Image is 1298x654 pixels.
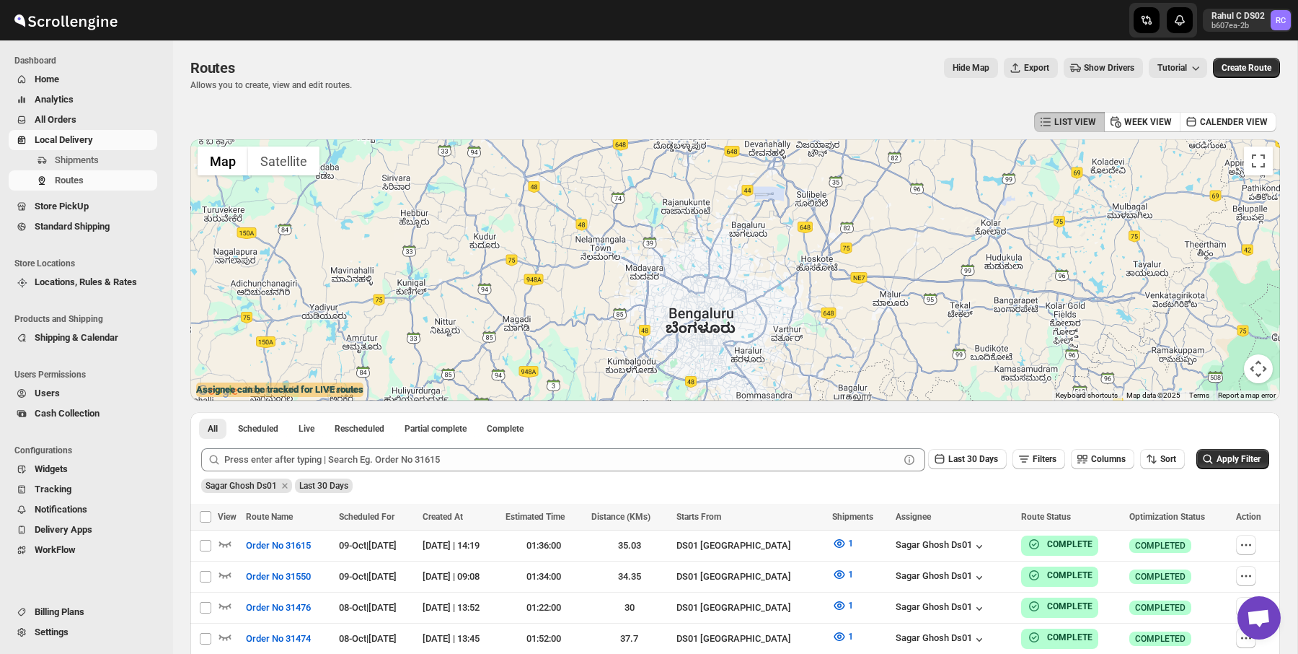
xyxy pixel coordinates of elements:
[1200,116,1268,128] span: CALENDER VIEW
[1135,571,1186,583] span: COMPLETED
[198,147,248,175] button: Show street map
[339,540,397,551] span: 09-Oct | [DATE]
[848,538,853,549] span: 1
[1104,112,1180,132] button: WEEK VIEW
[14,258,163,269] span: Store Locations
[190,79,352,91] p: Allows you to create, view and edit routes.
[9,90,157,110] button: Analytics
[35,201,89,212] span: Store PickUp
[1211,10,1265,22] p: Rahul C DS02
[1135,633,1186,645] span: COMPLETED
[9,328,157,348] button: Shipping & Calendar
[248,147,319,175] button: Show satellite imagery
[55,175,84,186] span: Routes
[12,2,120,38] img: ScrollEngine
[9,602,157,622] button: Billing Plans
[423,539,497,553] div: [DATE] | 14:19
[206,481,277,491] span: Sagar Ghosh Ds01
[824,625,862,648] button: 1
[1047,570,1092,580] b: COMPLETE
[224,448,899,471] input: Press enter after typing | Search Eg. Order No 31615
[1047,601,1092,611] b: COMPLETE
[278,479,291,492] button: Remove Sagar Ghosh Ds01
[246,539,311,553] span: Order No 31615
[505,601,583,615] div: 01:22:00
[35,276,137,287] span: Locations, Rules & Rates
[676,539,824,553] div: DS01 [GEOGRAPHIC_DATA]
[848,600,853,611] span: 1
[405,423,467,435] span: Partial complete
[9,622,157,642] button: Settings
[1091,454,1126,464] span: Columns
[896,539,986,554] button: Sagar Ghosh Ds01
[505,539,583,553] div: 01:36:00
[676,601,824,615] div: DS01 [GEOGRAPHIC_DATA]
[14,369,163,380] span: Users Permissions
[423,570,497,584] div: [DATE] | 09:08
[591,570,668,584] div: 34.35
[339,633,397,644] span: 08-Oct | [DATE]
[237,596,319,619] button: Order No 31476
[246,570,311,584] span: Order No 31550
[55,154,99,165] span: Shipments
[35,114,76,125] span: All Orders
[1149,58,1207,78] button: Tutorial
[948,454,998,464] span: Last 30 Days
[9,170,157,191] button: Routes
[196,383,363,397] label: Assignee can be tracked for LIVE routes
[1276,16,1286,25] text: RC
[299,481,348,491] span: Last 30 Days
[1034,112,1105,132] button: LIST VIEW
[208,423,218,435] span: All
[35,134,93,145] span: Local Delivery
[1237,596,1281,640] div: Open chat
[1218,391,1276,399] a: Report a map error
[237,534,319,557] button: Order No 31615
[1271,10,1291,30] span: Rahul C DS02
[35,74,59,84] span: Home
[591,539,668,553] div: 35.03
[218,512,237,522] span: View
[1012,449,1065,469] button: Filters
[1129,512,1205,522] span: Optimization Status
[35,388,60,398] span: Users
[237,627,319,650] button: Order No 31474
[824,532,862,555] button: 1
[35,408,100,419] span: Cash Collection
[848,631,853,642] span: 1
[1203,9,1292,32] button: User menu
[896,632,986,647] div: Sagar Ghosh Ds01
[246,632,311,646] span: Order No 31474
[35,504,87,515] span: Notifications
[944,58,998,78] button: Map action label
[238,423,278,435] span: Scheduled
[9,500,157,520] button: Notifications
[1056,391,1118,401] button: Keyboard shortcuts
[896,512,931,522] span: Assignee
[1021,512,1071,522] span: Route Status
[35,524,92,535] span: Delivery Apps
[1135,602,1186,614] span: COMPLETED
[1160,454,1176,464] span: Sort
[9,459,157,479] button: Widgets
[591,601,668,615] div: 30
[35,544,76,555] span: WorkFlow
[1189,391,1209,399] a: Terms (opens in new tab)
[1027,537,1092,551] button: COMPLETE
[832,512,873,522] span: Shipments
[1244,354,1273,383] button: Map camera controls
[14,313,163,325] span: Products and Shipping
[1213,58,1280,78] button: Create Route
[9,479,157,500] button: Tracking
[9,383,157,404] button: Users
[1033,454,1056,464] span: Filters
[423,601,497,615] div: [DATE] | 13:52
[1047,632,1092,642] b: COMPLETE
[505,570,583,584] div: 01:34:00
[14,55,163,66] span: Dashboard
[35,221,110,232] span: Standard Shipping
[1054,116,1096,128] span: LIST VIEW
[9,110,157,130] button: All Orders
[505,632,583,646] div: 01:52:00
